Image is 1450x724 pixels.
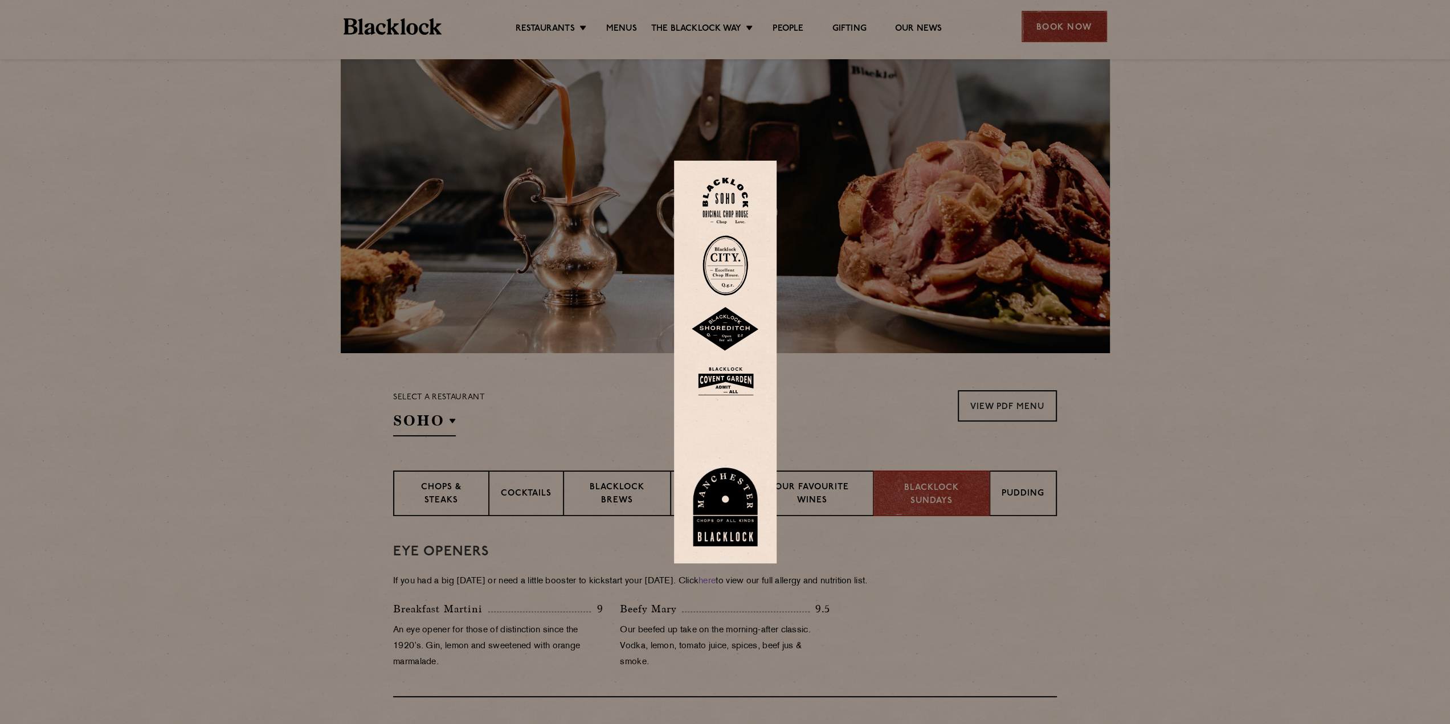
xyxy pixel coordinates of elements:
img: BL_CW_Logo_Website.svg [691,400,759,467]
img: Shoreditch-stamp-v2-default.svg [691,297,759,341]
img: BLA_1470_CoventGarden_Website_Solid.svg [691,353,759,390]
img: BL_Manchester_Logo-bleed.png [691,478,759,557]
img: Soho-stamp-default.svg [702,167,748,214]
img: City-stamp-default.svg [702,225,748,285]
